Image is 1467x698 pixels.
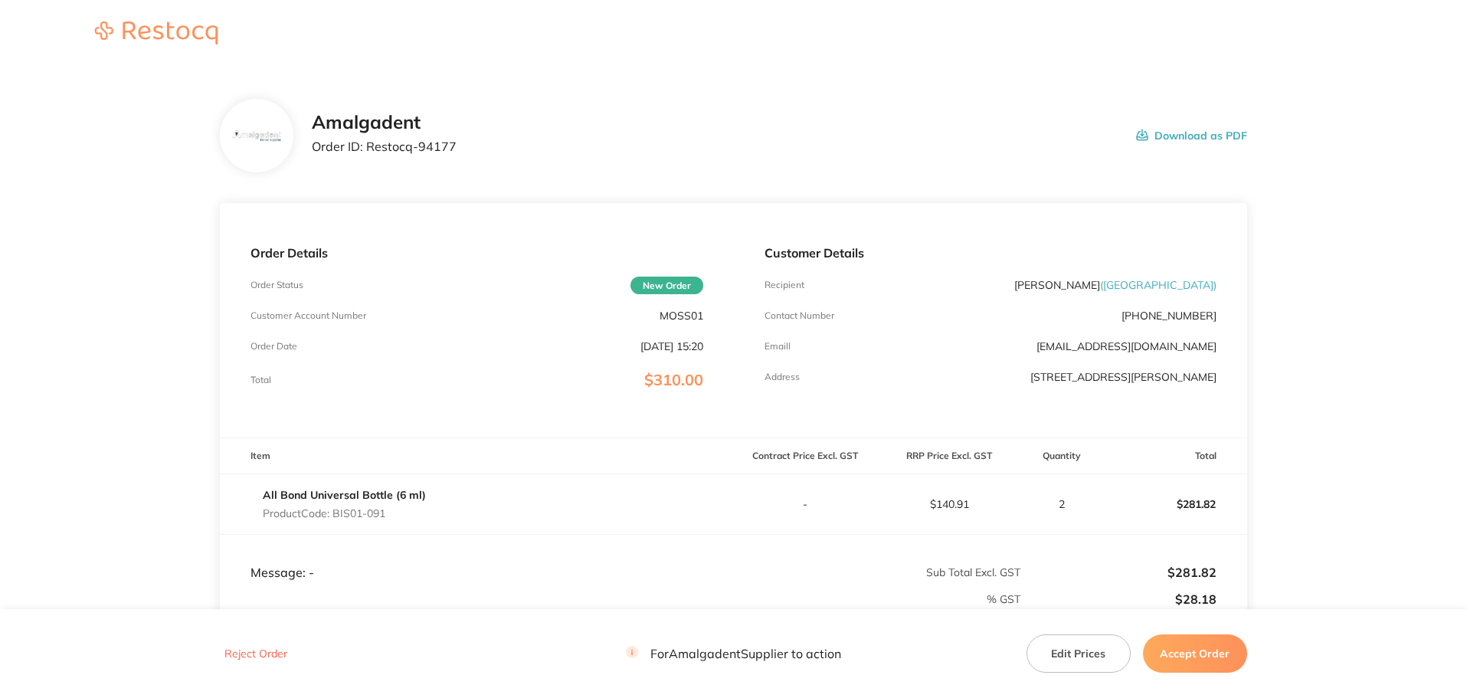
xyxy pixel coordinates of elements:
[1022,498,1102,510] p: 2
[734,438,878,474] th: Contract Price Excl. GST
[765,280,804,290] p: Recipient
[221,593,1020,605] p: % GST
[1022,592,1216,606] p: $28.18
[765,372,800,382] p: Address
[80,21,233,44] img: Restocq logo
[312,139,457,153] p: Order ID: Restocq- 94177
[735,566,1020,578] p: Sub Total Excl. GST
[1104,486,1246,523] p: $281.82
[80,21,233,47] a: Restocq logo
[878,498,1020,510] p: $140.91
[1022,565,1216,579] p: $281.82
[232,129,282,143] img: b285Ymlzag
[644,370,703,389] span: $310.00
[251,375,271,385] p: Total
[263,488,426,502] a: All Bond Universal Bottle (6 ml)
[251,280,303,290] p: Order Status
[220,647,292,661] button: Reject Order
[640,340,703,352] p: [DATE] 15:20
[765,246,1216,260] p: Customer Details
[1136,112,1247,159] button: Download as PDF
[735,498,877,510] p: -
[1103,438,1247,474] th: Total
[877,438,1021,474] th: RRP Price Excl. GST
[220,438,733,474] th: Item
[251,246,702,260] p: Order Details
[630,277,703,294] span: New Order
[263,507,426,519] p: Product Code: BIS01-091
[1021,438,1103,474] th: Quantity
[251,341,297,352] p: Order Date
[251,310,366,321] p: Customer Account Number
[220,534,733,580] td: Message: -
[1014,279,1216,291] p: [PERSON_NAME]
[1143,634,1247,673] button: Accept Order
[765,310,834,321] p: Contact Number
[765,341,791,352] p: Emaill
[1030,371,1216,383] p: [STREET_ADDRESS][PERSON_NAME]
[1122,310,1216,322] p: [PHONE_NUMBER]
[660,310,703,322] p: MOSS01
[312,112,457,133] h2: Amalgadent
[1036,339,1216,353] a: [EMAIL_ADDRESS][DOMAIN_NAME]
[1027,634,1131,673] button: Edit Prices
[626,647,841,661] p: For Amalgadent Supplier to action
[1100,278,1216,292] span: ( [GEOGRAPHIC_DATA] )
